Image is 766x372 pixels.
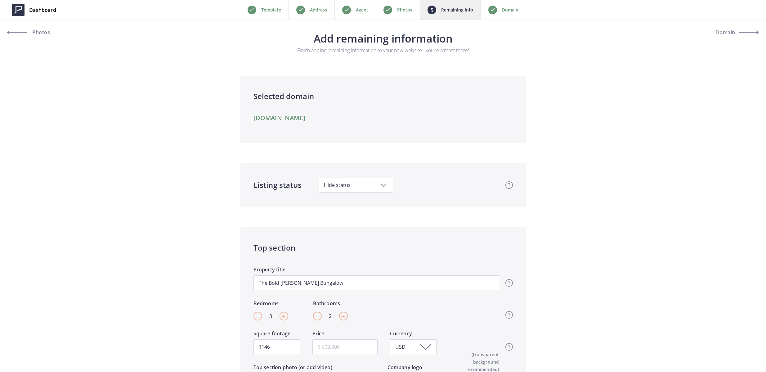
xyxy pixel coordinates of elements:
p: Agent [356,6,368,14]
input: 1,600,000 [312,339,378,354]
span: - [257,311,259,321]
p: Address [310,6,327,14]
p: Remaining info [441,6,473,14]
h4: Listing status [253,179,302,191]
h3: Add remaining information [171,33,595,44]
label: Currency [390,330,437,339]
a: Dashboard [7,1,61,19]
label: Property title [253,266,499,275]
h4: Top section [253,242,513,253]
img: question [505,279,513,287]
span: + [341,311,345,321]
label: Price [312,330,378,339]
input: A location unlike any other [253,275,499,290]
span: - [316,311,318,321]
p: Photos [397,6,412,14]
span: + [282,311,286,321]
img: question [505,181,513,189]
a: Photos [7,25,63,40]
p: Finish adding remaining information to your new website - you’re almost there! [280,47,486,54]
p: Domain [502,6,518,14]
span: Domain [715,30,735,35]
span: Dashboard [29,6,56,14]
img: question [505,343,513,351]
span: Photos [31,30,50,35]
p: Template [261,6,281,14]
span: USD [395,343,407,350]
label: Bathrooms [313,300,348,309]
a: [DOMAIN_NAME] [253,114,306,122]
h4: Selected domain [253,91,513,102]
label: Bedrooms [253,300,288,309]
input: 4,600 [253,339,300,354]
img: question [505,311,513,319]
button: Domain [703,25,759,40]
span: Hide status [324,182,388,188]
label: Square footage [253,330,300,339]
